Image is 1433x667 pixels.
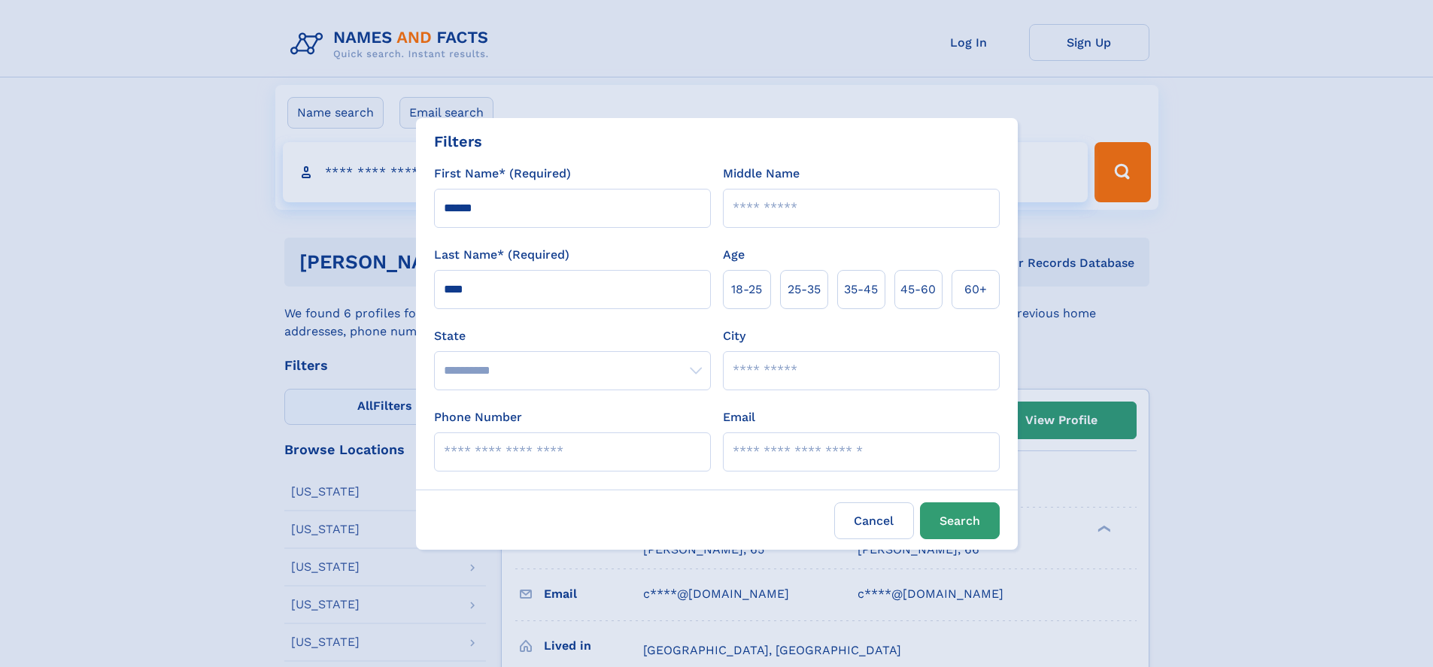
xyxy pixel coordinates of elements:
[788,280,821,299] span: 25‑35
[900,280,936,299] span: 45‑60
[731,280,762,299] span: 18‑25
[844,280,878,299] span: 35‑45
[723,327,745,345] label: City
[723,165,800,183] label: Middle Name
[723,246,745,264] label: Age
[834,502,914,539] label: Cancel
[434,165,571,183] label: First Name* (Required)
[434,327,711,345] label: State
[434,130,482,153] div: Filters
[964,280,987,299] span: 60+
[434,408,522,426] label: Phone Number
[434,246,569,264] label: Last Name* (Required)
[723,408,755,426] label: Email
[920,502,1000,539] button: Search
